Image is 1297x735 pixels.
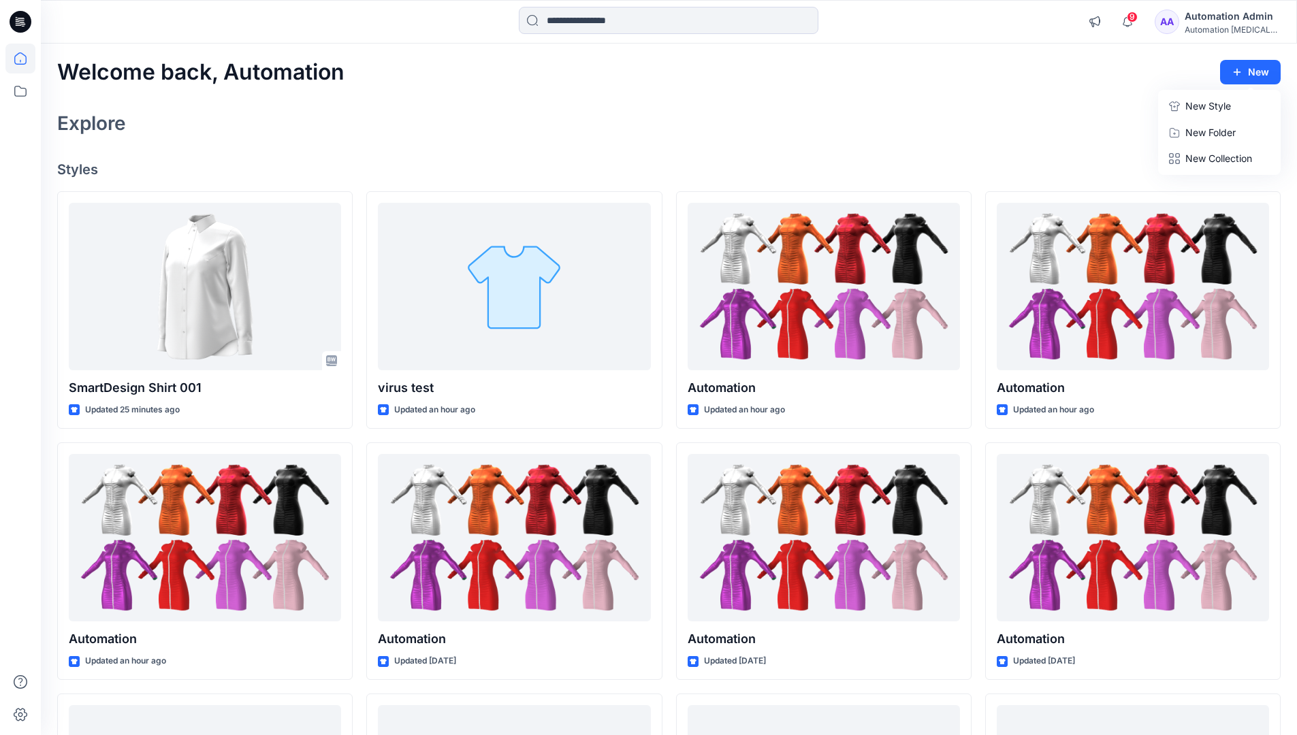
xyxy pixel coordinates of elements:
button: New [1220,60,1281,84]
p: SmartDesign Shirt 001 [69,378,341,397]
p: Automation [997,630,1269,649]
p: Updated [DATE] [394,654,456,668]
p: Updated an hour ago [85,654,166,668]
h2: Welcome back, Automation [57,60,345,85]
a: SmartDesign Shirt 001 [69,203,341,371]
p: Automation [688,630,960,649]
a: virus test [378,203,650,371]
p: Automation [378,630,650,649]
a: Automation [378,454,650,622]
p: Automation [688,378,960,397]
p: New Folder [1185,125,1236,140]
a: Automation [688,454,960,622]
div: AA [1155,10,1179,34]
p: Updated [DATE] [1013,654,1075,668]
a: Automation [688,203,960,371]
a: Automation [997,203,1269,371]
p: Updated 25 minutes ago [85,403,180,417]
a: Automation [997,454,1269,622]
p: virus test [378,378,650,397]
div: Automation [MEDICAL_DATA]... [1185,24,1280,35]
h4: Styles [57,161,1281,178]
h2: Explore [57,112,126,134]
a: New Style [1161,93,1278,120]
p: Updated an hour ago [394,403,475,417]
p: New Collection [1185,150,1252,167]
p: Updated an hour ago [704,403,785,417]
a: Automation [69,454,341,622]
p: Automation [69,630,341,649]
p: Updated [DATE] [704,654,766,668]
span: 9 [1127,12,1138,22]
p: Updated an hour ago [1013,403,1094,417]
p: Automation [997,378,1269,397]
p: New Style [1185,98,1231,114]
div: Automation Admin [1185,8,1280,24]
